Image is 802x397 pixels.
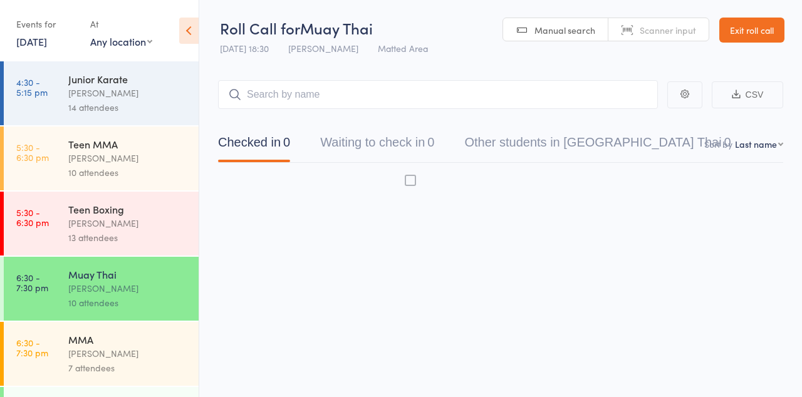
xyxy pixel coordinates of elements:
a: 4:30 -5:15 pmJunior Karate[PERSON_NAME]14 attendees [4,61,199,125]
div: 10 attendees [68,296,188,310]
a: 5:30 -6:30 pmTeen Boxing[PERSON_NAME]13 attendees [4,192,199,255]
div: Any location [90,34,152,48]
div: 10 attendees [68,165,188,180]
div: Events for [16,14,78,34]
div: 14 attendees [68,100,188,115]
div: Last name [735,138,777,150]
button: CSV [712,81,783,108]
time: 4:30 - 5:15 pm [16,77,48,97]
div: Teen MMA [68,137,188,151]
div: Muay Thai [68,267,188,281]
time: 6:30 - 7:30 pm [16,272,48,292]
span: Scanner input [640,24,696,36]
a: 5:30 -6:30 pmTeen MMA[PERSON_NAME]10 attendees [4,126,199,190]
div: [PERSON_NAME] [68,86,188,100]
div: Junior Karate [68,72,188,86]
div: At [90,14,152,34]
div: [PERSON_NAME] [68,346,188,361]
span: Manual search [534,24,595,36]
span: [PERSON_NAME] [288,42,358,54]
div: 7 attendees [68,361,188,375]
label: Sort by [704,138,732,150]
div: Teen Boxing [68,202,188,216]
div: [PERSON_NAME] [68,281,188,296]
button: Waiting to check in0 [320,129,434,162]
div: 0 [427,135,434,149]
span: Matted Area [378,42,428,54]
div: 0 [724,135,731,149]
time: 5:30 - 6:30 pm [16,142,49,162]
time: 5:30 - 6:30 pm [16,207,49,227]
div: MMA [68,333,188,346]
span: [DATE] 18:30 [220,42,269,54]
a: [DATE] [16,34,47,48]
div: [PERSON_NAME] [68,151,188,165]
time: 6:30 - 7:30 pm [16,338,48,358]
a: 6:30 -7:30 pmMuay Thai[PERSON_NAME]10 attendees [4,257,199,321]
a: Exit roll call [719,18,784,43]
div: 13 attendees [68,230,188,245]
div: [PERSON_NAME] [68,216,188,230]
span: Roll Call for [220,18,300,38]
span: Muay Thai [300,18,373,38]
a: 6:30 -7:30 pmMMA[PERSON_NAME]7 attendees [4,322,199,386]
button: Other students in [GEOGRAPHIC_DATA] Thai0 [464,129,731,162]
div: 0 [283,135,290,149]
button: Checked in0 [218,129,290,162]
input: Search by name [218,80,658,109]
